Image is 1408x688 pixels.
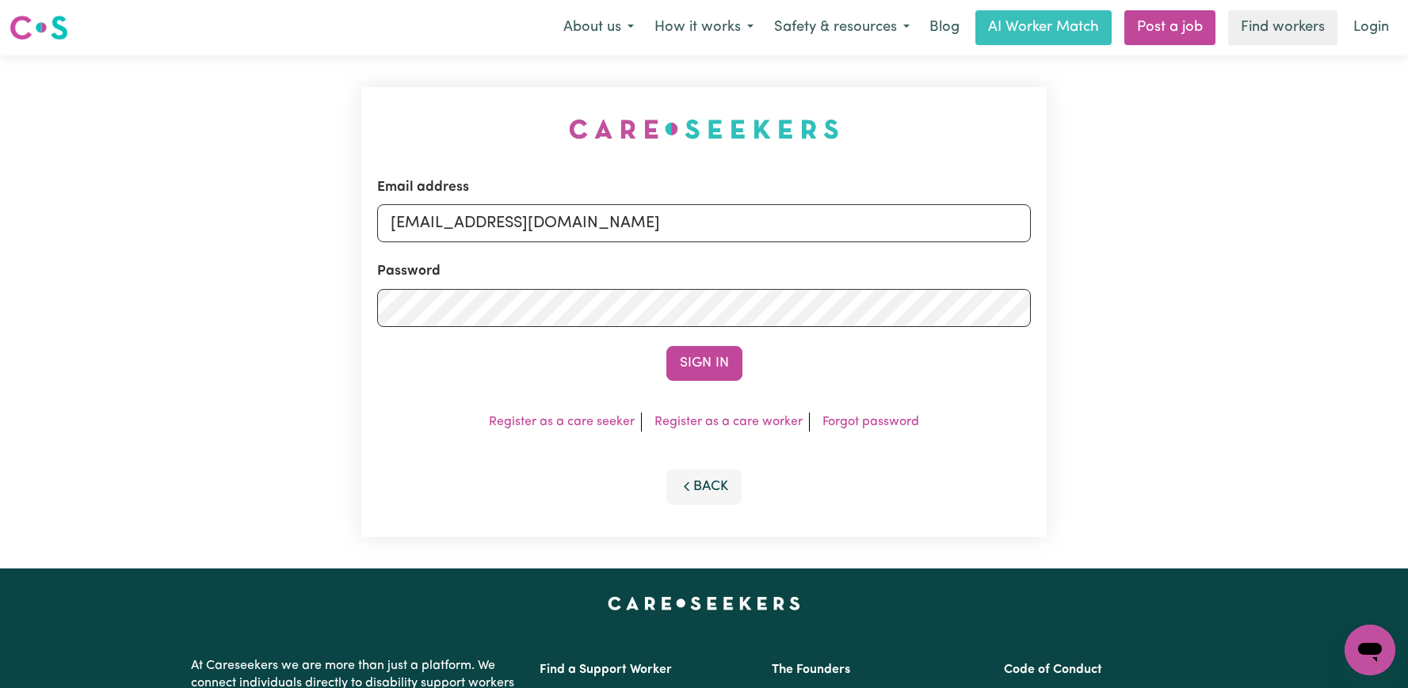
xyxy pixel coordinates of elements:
[1345,625,1395,675] iframe: Button to launch messaging window
[644,11,764,44] button: How it works
[377,177,469,198] label: Email address
[10,10,68,46] a: Careseekers logo
[666,346,742,381] button: Sign In
[377,261,441,282] label: Password
[377,204,1031,242] input: Email address
[540,663,672,676] a: Find a Support Worker
[1004,663,1102,676] a: Code of Conduct
[1228,10,1337,45] a: Find workers
[654,416,803,428] a: Register as a care worker
[489,416,635,428] a: Register as a care seeker
[920,10,969,45] a: Blog
[1344,10,1398,45] a: Login
[1124,10,1215,45] a: Post a job
[10,13,68,42] img: Careseekers logo
[764,11,920,44] button: Safety & resources
[608,597,800,610] a: Careseekers home page
[822,416,919,428] a: Forgot password
[666,469,742,504] button: Back
[553,11,644,44] button: About us
[772,663,850,676] a: The Founders
[975,10,1112,45] a: AI Worker Match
